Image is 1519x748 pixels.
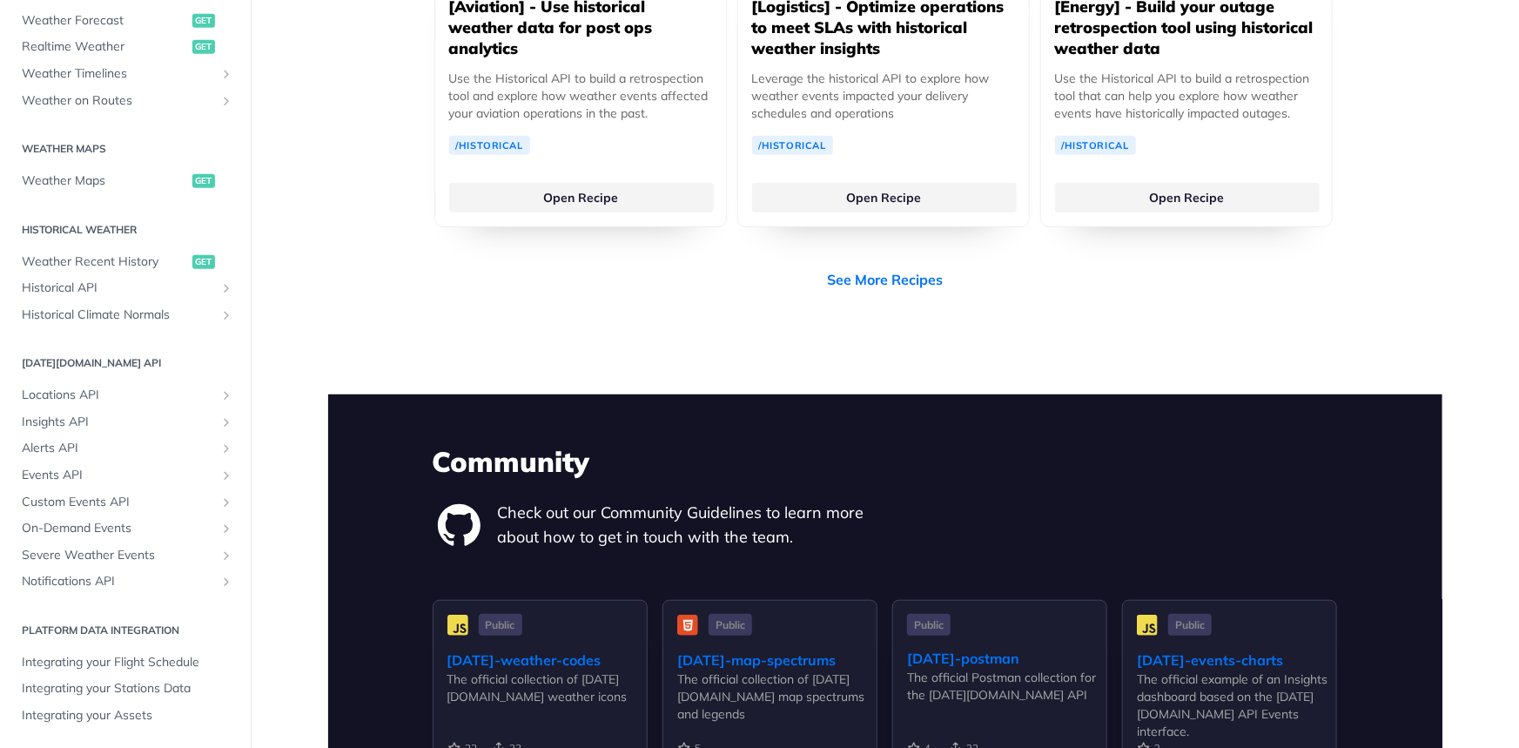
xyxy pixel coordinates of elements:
button: Show subpages for Notifications API [219,575,233,589]
a: Open Recipe [752,183,1017,212]
a: Open Recipe [449,183,714,212]
div: The official Postman collection for the [DATE][DOMAIN_NAME] API [907,669,1106,704]
p: Leverage the historical API to explore how weather events impacted your delivery schedules and op... [752,70,1015,122]
a: Open Recipe [1055,183,1320,212]
span: Weather Recent History [22,253,188,271]
a: Weather on RoutesShow subpages for Weather on Routes [13,88,238,114]
a: Historical APIShow subpages for Historical API [13,275,238,301]
div: [DATE]-weather-codes [447,650,647,671]
span: Realtime Weather [22,38,188,56]
h2: Historical Weather [13,222,238,238]
h2: [DATE][DOMAIN_NAME] API [13,355,238,371]
span: Weather Timelines [22,65,215,83]
h2: Platform DATA integration [13,623,238,638]
span: get [192,174,215,188]
span: Notifications API [22,573,215,590]
p: Use the Historical API to build a retrospection tool that can help you explore how weather events... [1055,70,1318,122]
a: Integrating your Assets [13,703,238,729]
span: Weather Maps [22,172,188,190]
button: Show subpages for Historical API [219,281,233,295]
span: Public [479,614,522,636]
h2: Weather Maps [13,141,238,157]
a: /Historical [752,136,833,155]
span: Locations API [22,387,215,404]
a: Events APIShow subpages for Events API [13,462,238,489]
a: Locations APIShow subpages for Locations API [13,382,238,408]
div: The official example of an Insights dashboard based on the [DATE][DOMAIN_NAME] API Events interface. [1137,671,1336,740]
div: [DATE]-map-spectrums [677,650,877,671]
a: Weather Mapsget [13,168,238,194]
div: The official collection of [DATE][DOMAIN_NAME] map spectrums and legends [677,671,877,723]
span: Integrating your Assets [22,707,233,724]
p: Use the Historical API to build a retrospection tool and explore how weather events affected your... [449,70,712,122]
p: Check out our Community Guidelines to learn more about how to get in touch with the team. [498,501,885,549]
button: Show subpages for Events API [219,468,233,482]
a: /Historical [449,136,530,155]
span: get [192,14,215,28]
a: Alerts APIShow subpages for Alerts API [13,435,238,462]
h3: Community [433,442,1338,481]
div: [DATE]-postman [907,648,1106,669]
button: Show subpages for Insights API [219,415,233,429]
button: Show subpages for Locations API [219,388,233,402]
span: Weather on Routes [22,92,215,110]
button: Show subpages for On-Demand Events [219,522,233,536]
span: On-Demand Events [22,520,215,537]
a: Weather TimelinesShow subpages for Weather Timelines [13,61,238,87]
span: Severe Weather Events [22,547,215,564]
a: Weather Recent Historyget [13,249,238,275]
span: get [192,40,215,54]
span: Events API [22,467,215,484]
span: Historical Climate Normals [22,307,215,324]
span: Historical API [22,280,215,297]
span: Insights API [22,414,215,431]
span: Alerts API [22,440,215,457]
button: Show subpages for Alerts API [219,441,233,455]
button: Show subpages for Weather Timelines [219,67,233,81]
span: Weather Forecast [22,12,188,30]
div: The official collection of [DATE][DOMAIN_NAME] weather icons [447,671,647,705]
a: Custom Events APIShow subpages for Custom Events API [13,489,238,516]
button: Show subpages for Custom Events API [219,495,233,509]
span: Public [907,614,951,636]
div: [DATE]-events-charts [1137,650,1336,671]
a: Severe Weather EventsShow subpages for Severe Weather Events [13,542,238,569]
span: Custom Events API [22,494,215,511]
a: Integrating your Flight Schedule [13,650,238,676]
a: /Historical [1055,136,1136,155]
button: Show subpages for Weather on Routes [219,94,233,108]
a: Insights APIShow subpages for Insights API [13,409,238,435]
a: Weather Forecastget [13,8,238,34]
span: Integrating your Flight Schedule [22,654,233,671]
a: Notifications APIShow subpages for Notifications API [13,569,238,595]
span: Public [1168,614,1212,636]
a: On-Demand EventsShow subpages for On-Demand Events [13,516,238,542]
span: get [192,255,215,269]
span: Integrating your Stations Data [22,680,233,697]
span: Public [709,614,752,636]
a: Realtime Weatherget [13,34,238,60]
button: Show subpages for Historical Climate Normals [219,308,233,322]
a: Integrating your Stations Data [13,676,238,702]
button: Show subpages for Severe Weather Events [219,549,233,563]
a: Historical Climate NormalsShow subpages for Historical Climate Normals [13,302,238,328]
a: See More Recipes [827,269,943,290]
